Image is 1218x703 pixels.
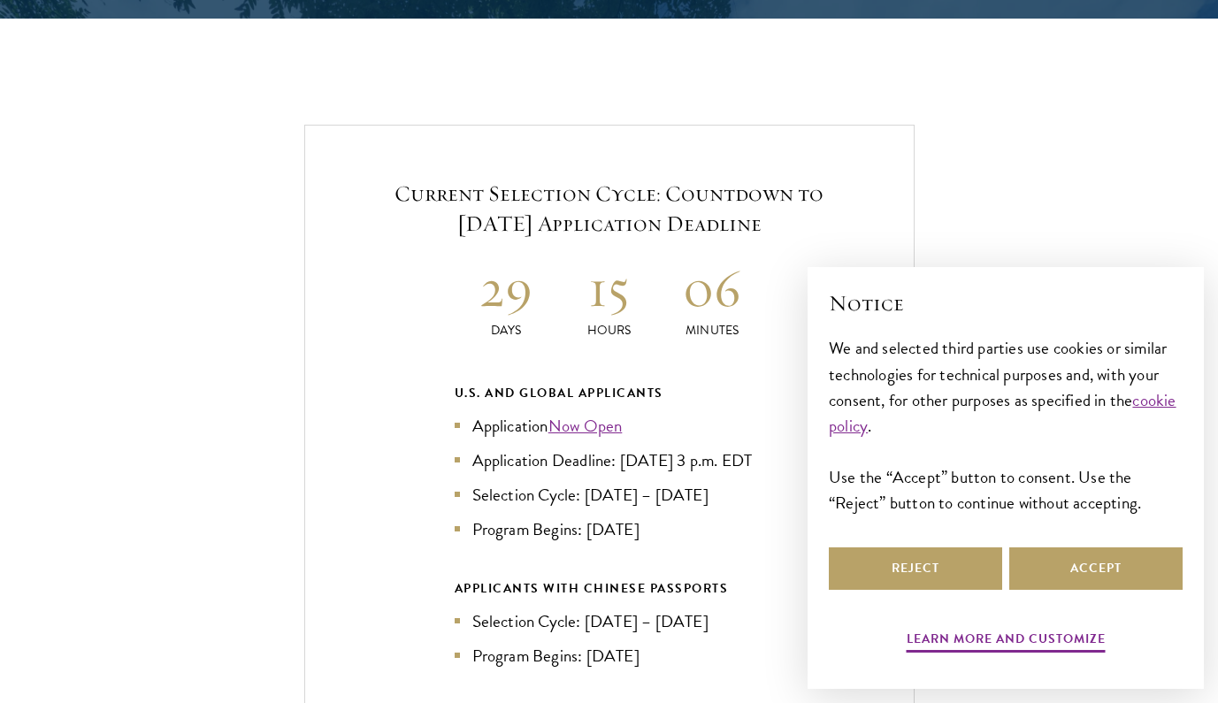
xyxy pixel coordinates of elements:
[829,387,1176,439] a: cookie policy
[661,255,764,321] h2: 06
[358,179,861,239] h5: Current Selection Cycle: Countdown to [DATE] Application Deadline
[455,447,764,473] li: Application Deadline: [DATE] 3 p.m. EDT
[661,321,764,340] p: Minutes
[829,547,1002,590] button: Reject
[455,382,764,404] div: U.S. and Global Applicants
[455,482,764,508] li: Selection Cycle: [DATE] – [DATE]
[557,255,661,321] h2: 15
[829,335,1183,515] div: We and selected third parties use cookies or similar technologies for technical purposes and, wit...
[455,321,558,340] p: Days
[455,516,764,542] li: Program Begins: [DATE]
[548,413,623,439] a: Now Open
[907,628,1106,655] button: Learn more and customize
[829,288,1183,318] h2: Notice
[455,413,764,439] li: Application
[455,608,764,634] li: Selection Cycle: [DATE] – [DATE]
[455,255,558,321] h2: 29
[1009,547,1183,590] button: Accept
[455,577,764,600] div: APPLICANTS WITH CHINESE PASSPORTS
[455,643,764,669] li: Program Begins: [DATE]
[557,321,661,340] p: Hours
